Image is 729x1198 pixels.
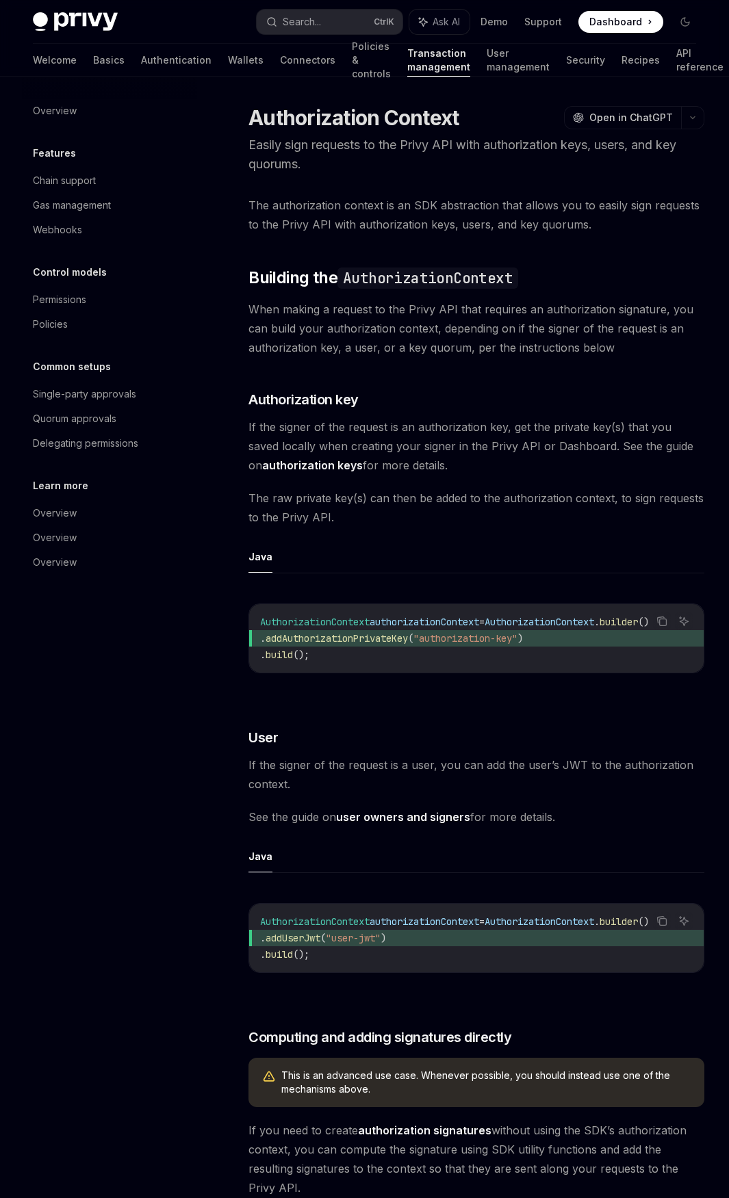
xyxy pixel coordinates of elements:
[33,554,77,571] div: Overview
[293,948,309,961] span: ();
[33,478,88,494] h5: Learn more
[257,10,402,34] button: Search...CtrlK
[248,489,704,527] span: The raw private key(s) can then be added to the authorization context, to sign requests to the Pr...
[676,44,724,77] a: API reference
[248,1121,704,1197] span: If you need to create without using the SDK’s authorization context, you can compute the signatur...
[266,948,293,961] span: build
[228,44,264,77] a: Wallets
[481,15,508,29] a: Demo
[600,915,638,928] span: builder
[141,44,212,77] a: Authentication
[248,755,704,794] span: If the signer of the request is a user, you can add the user’s JWT to the authorization context.
[479,915,485,928] span: =
[433,15,460,29] span: Ask AI
[22,382,197,406] a: Single-party approvals
[370,915,479,928] span: authorizationContext
[283,14,321,30] div: Search...
[589,15,642,29] span: Dashboard
[638,616,649,628] span: ()
[260,948,266,961] span: .
[370,616,479,628] span: authorizationContext
[22,99,197,123] a: Overview
[589,111,673,125] span: Open in ChatGPT
[22,431,197,456] a: Delegating permissions
[33,316,68,333] div: Policies
[675,912,693,930] button: Ask AI
[409,10,470,34] button: Ask AI
[487,44,550,77] a: User management
[408,632,413,644] span: (
[266,932,320,944] span: addUserJwt
[22,312,197,337] a: Policies
[374,16,394,27] span: Ctrl K
[381,932,386,944] span: )
[22,501,197,525] a: Overview
[653,612,671,630] button: Copy the contents from the code block
[22,406,197,431] a: Quorum approvals
[600,616,638,628] span: builder
[407,44,470,77] a: Transaction management
[248,267,518,289] span: Building the
[326,932,381,944] span: "user-jwt"
[33,12,118,31] img: dark logo
[93,44,125,77] a: Basics
[281,1069,691,1096] span: This is an advanced use case. Whenever possible, you should instead use one of the mechanisms above.
[33,411,116,427] div: Quorum approvals
[262,458,363,473] a: authorization keys
[248,417,704,475] span: If the signer of the request is an authorization key, get the private key(s) that you saved local...
[248,1028,511,1047] span: Computing and adding signatures directly
[352,44,391,77] a: Policies & controls
[564,106,681,129] button: Open in ChatGPT
[578,11,663,33] a: Dashboard
[248,728,278,747] span: User
[33,291,86,308] div: Permissions
[260,649,266,661] span: .
[479,616,485,628] span: =
[33,103,77,119] div: Overview
[248,541,272,573] button: Java
[33,530,77,546] div: Overview
[336,810,470,824] a: user owners and signers
[22,193,197,218] a: Gas management
[262,1070,276,1084] svg: Warning
[248,105,459,130] h1: Authorization Context
[594,616,600,628] span: .
[248,390,359,409] span: Authorization key
[248,196,704,234] span: The authorization context is an SDK abstraction that allows you to easily sign requests to the Pr...
[22,525,197,550] a: Overview
[517,632,523,644] span: )
[33,386,136,402] div: Single-party approvals
[622,44,660,77] a: Recipes
[33,435,138,452] div: Delegating permissions
[248,840,272,872] button: Java
[293,649,309,661] span: ();
[22,287,197,312] a: Permissions
[33,172,96,189] div: Chain support
[260,616,370,628] span: AuthorizationContext
[260,915,370,928] span: AuthorizationContext
[524,15,562,29] a: Support
[33,264,107,281] h5: Control models
[653,912,671,930] button: Copy the contents from the code block
[33,222,82,238] div: Webhooks
[22,218,197,242] a: Webhooks
[594,915,600,928] span: .
[337,268,518,289] code: AuthorizationContext
[33,44,77,77] a: Welcome
[566,44,605,77] a: Security
[358,1123,491,1138] a: authorization signatures
[248,807,704,826] span: See the guide on for more details.
[638,915,649,928] span: ()
[320,932,326,944] span: (
[485,915,594,928] span: AuthorizationContext
[248,300,704,357] span: When making a request to the Privy API that requires an authorization signature, you can build yo...
[22,550,197,575] a: Overview
[266,649,293,661] span: build
[33,145,76,161] h5: Features
[266,632,408,644] span: addAuthorizationPrivateKey
[248,135,704,174] p: Easily sign requests to the Privy API with authorization keys, users, and key quorums.
[33,197,111,213] div: Gas management
[413,632,517,644] span: "authorization-key"
[675,612,693,630] button: Ask AI
[485,616,594,628] span: AuthorizationContext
